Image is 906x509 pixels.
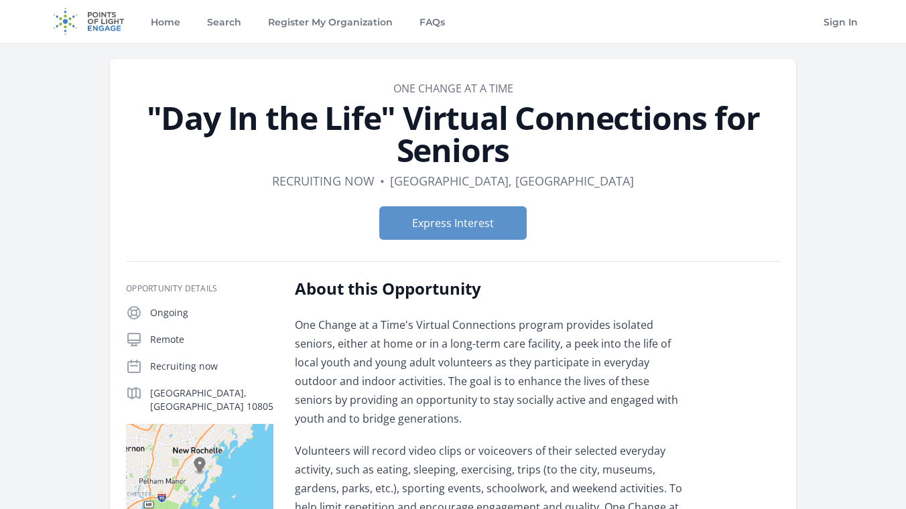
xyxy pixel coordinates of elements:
p: Ongoing [150,306,273,319]
h1: "Day In the Life" Virtual Connections for Seniors [126,102,780,166]
h3: Opportunity Details [126,283,273,294]
h2: About this Opportunity [295,278,687,299]
dd: [GEOGRAPHIC_DATA], [GEOGRAPHIC_DATA] [390,171,634,190]
p: Recruiting now [150,360,273,373]
button: Express Interest [379,206,527,240]
dd: Recruiting now [272,171,375,190]
p: Remote [150,333,273,346]
p: One Change at a Time's Virtual Connections program provides isolated seniors, either at home or i... [295,315,687,428]
div: • [380,171,385,190]
p: [GEOGRAPHIC_DATA], [GEOGRAPHIC_DATA] 10805 [150,386,273,413]
a: One Change at a Time [393,81,513,96]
